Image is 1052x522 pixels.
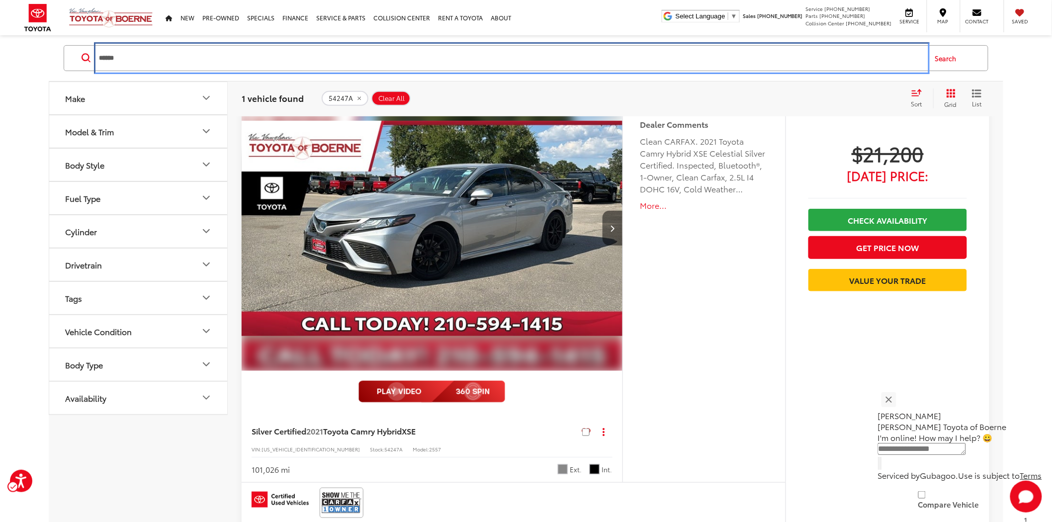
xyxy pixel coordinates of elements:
div: Body Style [65,160,104,170]
span: VIN: [252,445,262,453]
span: [PHONE_NUMBER] [757,12,803,19]
button: Get Price Now [808,236,967,259]
div: Availability [65,393,106,403]
input: Save this vehicle [582,429,590,436]
div: Make [65,93,85,103]
div: Body Style [200,159,212,171]
button: Vehicle ConditionVehicle Condition [49,315,228,348]
span: Clear All [378,94,405,102]
span: ​ [728,12,728,20]
a: 2021 Toyota Camry Hybrid XSE2021 Toyota Camry Hybrid XSE2021 Toyota Camry Hybrid XSE2021 Toyota C... [241,85,623,371]
div: Make [200,92,212,104]
a: Silver Certified2021Toyota Camry HybridXSE [252,426,578,436]
span: 1 vehicle found [242,92,304,104]
span: Map [932,18,954,25]
div: Tags [65,293,82,303]
button: More... [640,200,768,211]
span: 2557 [429,445,441,453]
button: DrivetrainDrivetrain [49,249,228,281]
span: 2021 [306,425,323,436]
div: Cylinder [65,227,97,236]
div: Cylinder [200,226,212,238]
span: Silver Certified [252,425,306,436]
button: Search [926,46,971,71]
span: Ext. [570,465,582,474]
img: Vic Vaughan Toyota of Boerne Boerne, TX [69,7,153,28]
a: Check Availability [808,209,967,231]
div: 2021 Toyota Camry Hybrid XSE 0 [241,85,623,371]
div: Body Type [200,359,212,371]
div: Body Type [65,360,103,369]
label: Compare Vehicle [918,501,979,509]
span: Contact [965,18,989,25]
span: Stock: [370,445,384,453]
button: Toggle Chat Window [1010,481,1042,513]
span: XSE [402,425,416,436]
button: remove 54247A [322,91,368,106]
button: Actions [595,423,613,440]
button: Clear All [371,91,411,106]
span: Sales [743,12,756,19]
button: Body StyleBody Style [49,149,228,181]
span: Sort [911,99,922,108]
span: Select Language [676,12,725,20]
span: 54247A [329,94,353,102]
div: Model & Trim [200,126,212,138]
button: Grid View [933,88,964,108]
span: Toyota Camry Hybrid [323,425,402,436]
span: Celestial Silver [558,464,568,474]
span: ▼ [731,12,737,20]
span: [DATE] Price: [808,171,967,180]
div: Clean CARFAX. 2021 Toyota Camry Hybrid XSE Celestial Silver Certified. Inspected, Bluetooth®, 1-O... [640,135,768,195]
div: Vehicle Condition [200,326,212,338]
span: [US_VEHICLE_IDENTIFICATION_NUMBER] [262,445,360,453]
span: [PHONE_NUMBER] [825,5,871,12]
span: Service [806,5,823,12]
button: Select sort value [906,88,933,108]
button: Next image [603,211,622,246]
span: Parts [806,12,818,19]
button: AvailabilityAvailability [49,382,228,414]
div: Tags [200,292,212,304]
div: Page Menu [906,88,989,108]
img: 2021 Toyota Camry Hybrid XSE [241,85,623,372]
img: full motion video [358,381,505,403]
div: Drivetrain [65,260,102,269]
span: [PHONE_NUMBER] [820,12,866,19]
div: Fuel Type [65,193,100,203]
span: Service [898,18,921,25]
span: Black [590,464,600,474]
input: Compare Vehicle [918,491,926,499]
span: Int. [602,465,613,474]
div: 101,026 mi [252,464,290,475]
button: List View [964,88,989,108]
h5: Dealer Comments [640,118,768,130]
span: Saved [1009,18,1031,25]
input: Search by Make, Model, or Keyword [98,46,926,70]
span: [PHONE_NUMBER] [846,19,892,27]
div: Fuel Type [200,192,212,204]
svg: Start Chat [1010,481,1042,513]
div: Model & Trim [65,127,114,136]
span: $21,200 [808,141,967,166]
img: Toyota Certified Used Vehicles [252,492,309,508]
span: 54247A [384,445,403,453]
span: List [972,99,982,108]
span: Model: [413,445,429,453]
div: Vehicle Condition [65,327,132,336]
button: Model & TrimModel & Trim [49,115,228,148]
button: MakeMake [49,82,228,114]
div: Carousel [49,82,228,443]
a: Value Your Trade [808,269,967,291]
button: Body TypeBody Type [49,348,228,381]
span: Grid [945,100,957,108]
img: View CARFAX report [322,490,361,516]
div: Availability [200,392,212,404]
button: CylinderCylinder [49,215,228,248]
span: Collision Center [806,19,845,27]
span: dropdown dots [603,428,605,435]
button: TagsTags [49,282,228,314]
a: Select Language​ [676,12,737,20]
button: Fuel TypeFuel Type [49,182,228,214]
